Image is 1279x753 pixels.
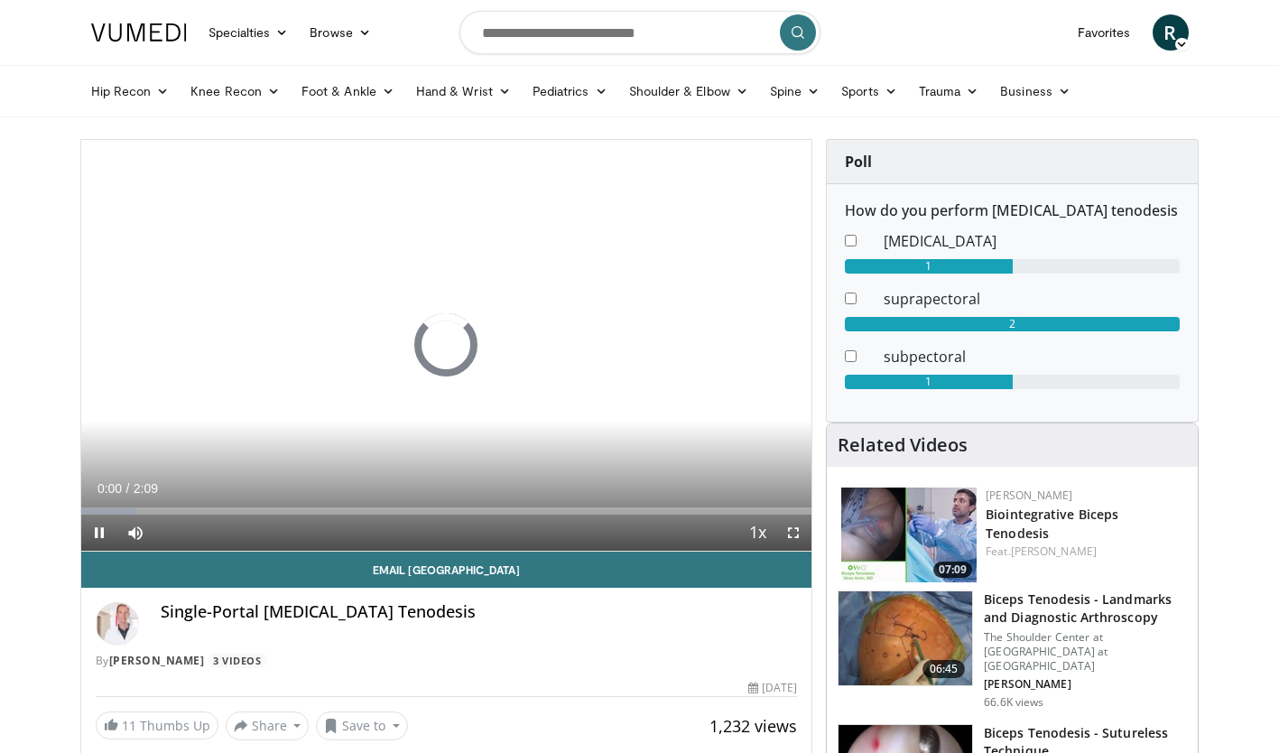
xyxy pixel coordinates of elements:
[870,346,1193,367] dd: subpectoral
[984,630,1187,674] p: The Shoulder Center at [GEOGRAPHIC_DATA] at [GEOGRAPHIC_DATA]
[845,375,1013,389] div: 1
[126,481,130,496] span: /
[759,73,830,109] a: Spine
[838,434,968,456] h4: Related Videos
[1153,14,1189,51] a: R
[208,653,267,668] a: 3 Videos
[845,152,872,172] strong: Poll
[291,73,405,109] a: Foot & Ankle
[984,695,1043,710] p: 66.6K views
[226,711,310,740] button: Share
[316,711,408,740] button: Save to
[180,73,291,109] a: Knee Recon
[161,602,798,622] h4: Single-Portal [MEDICAL_DATA] Tenodesis
[96,602,139,646] img: Avatar
[122,717,136,734] span: 11
[117,515,153,551] button: Mute
[459,11,820,54] input: Search topics, interventions
[870,230,1193,252] dd: [MEDICAL_DATA]
[933,562,972,578] span: 07:09
[81,507,812,515] div: Progress Bar
[96,653,798,669] div: By
[109,653,205,668] a: [PERSON_NAME]
[748,680,797,696] div: [DATE]
[841,488,977,582] img: f54b0be7-13b6-4977-9a5b-cecc55ea2090.150x105_q85_crop-smart_upscale.jpg
[198,14,300,51] a: Specialties
[709,715,797,737] span: 1,232 views
[405,73,522,109] a: Hand & Wrist
[838,590,1187,710] a: 06:45 Biceps Tenodesis - Landmarks and Diagnostic Arthroscopy The Shoulder Center at [GEOGRAPHIC_...
[845,202,1180,219] h6: How do you perform [MEDICAL_DATA] tenodesis
[739,515,775,551] button: Playback Rate
[986,488,1072,503] a: [PERSON_NAME]
[134,481,158,496] span: 2:09
[986,506,1118,542] a: Biointegrative Biceps Tenodesis
[984,590,1187,627] h3: Biceps Tenodesis - Landmarks and Diagnostic Arthroscopy
[81,140,812,552] video-js: Video Player
[775,515,811,551] button: Fullscreen
[81,515,117,551] button: Pause
[986,544,1183,560] div: Feat.
[522,73,618,109] a: Pediatrics
[984,677,1187,692] p: [PERSON_NAME]
[81,552,812,588] a: Email [GEOGRAPHIC_DATA]
[299,14,382,51] a: Browse
[91,23,187,42] img: VuMedi Logo
[96,711,218,739] a: 11 Thumbs Up
[618,73,759,109] a: Shoulder & Elbow
[830,73,908,109] a: Sports
[870,288,1193,310] dd: suprapectoral
[922,660,966,678] span: 06:45
[908,73,990,109] a: Trauma
[845,317,1180,331] div: 2
[97,481,122,496] span: 0:00
[1067,14,1142,51] a: Favorites
[841,488,977,582] a: 07:09
[1011,544,1097,559] a: [PERSON_NAME]
[845,259,1013,274] div: 1
[989,73,1081,109] a: Business
[80,73,181,109] a: Hip Recon
[839,591,972,685] img: 15733_3.png.150x105_q85_crop-smart_upscale.jpg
